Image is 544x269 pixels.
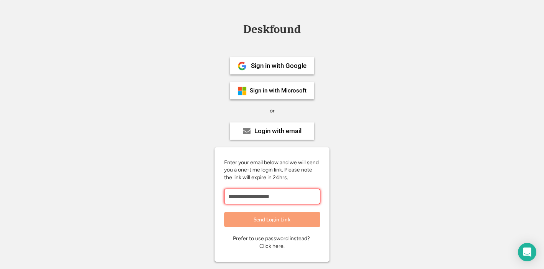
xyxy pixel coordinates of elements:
div: Sign in with Microsoft [250,88,306,94]
div: Prefer to use password instead? Click here. [233,235,311,250]
button: Send Login Link [224,212,320,227]
div: Deskfound [239,23,305,35]
div: Sign in with Google [251,63,306,69]
img: ms-symbollockup_mssymbol_19.png [238,86,247,96]
img: 1024px-Google__G__Logo.svg.png [238,61,247,71]
div: or [270,107,275,115]
div: Open Intercom Messenger [518,243,536,261]
div: Login with email [254,128,301,134]
div: Enter your email below and we will send you a one-time login link. Please note the link will expi... [224,159,320,182]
